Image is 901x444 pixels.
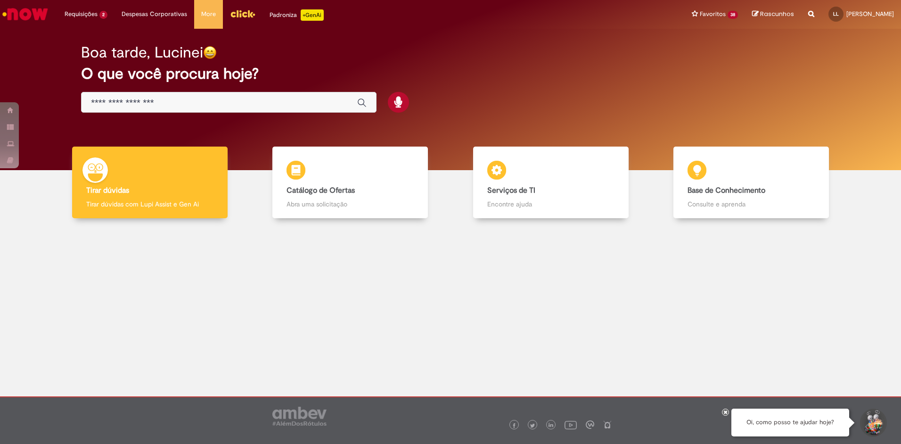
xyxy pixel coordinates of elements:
img: click_logo_yellow_360x200.png [230,7,255,21]
span: [PERSON_NAME] [846,10,894,18]
span: LL [833,11,839,17]
a: Tirar dúvidas Tirar dúvidas com Lupi Assist e Gen Ai [49,147,250,219]
span: Despesas Corporativas [122,9,187,19]
p: +GenAi [301,9,324,21]
img: happy-face.png [203,46,217,59]
p: Abra uma solicitação [287,199,414,209]
img: logo_footer_workplace.png [586,420,594,429]
span: More [201,9,216,19]
h2: O que você procura hoje? [81,66,820,82]
span: 38 [728,11,738,19]
p: Consulte e aprenda [688,199,815,209]
img: logo_footer_ambev_rotulo_gray.png [272,407,327,426]
p: Encontre ajuda [487,199,614,209]
span: Requisições [65,9,98,19]
b: Catálogo de Ofertas [287,186,355,195]
img: logo_footer_facebook.png [512,423,516,428]
img: logo_footer_twitter.png [530,423,535,428]
img: logo_footer_youtube.png [565,419,577,431]
span: Favoritos [700,9,726,19]
img: ServiceNow [1,5,49,24]
div: Padroniza [270,9,324,21]
p: Tirar dúvidas com Lupi Assist e Gen Ai [86,199,213,209]
span: Rascunhos [760,9,794,18]
b: Base de Conhecimento [688,186,765,195]
a: Base de Conhecimento Consulte e aprenda [651,147,852,219]
a: Rascunhos [752,10,794,19]
span: 2 [99,11,107,19]
a: Serviços de TI Encontre ajuda [450,147,651,219]
img: logo_footer_linkedin.png [549,423,553,428]
a: Catálogo de Ofertas Abra uma solicitação [250,147,451,219]
h2: Boa tarde, Lucinei [81,44,203,61]
button: Iniciar Conversa de Suporte [859,409,887,437]
b: Tirar dúvidas [86,186,129,195]
b: Serviços de TI [487,186,535,195]
div: Oi, como posso te ajudar hoje? [731,409,849,436]
img: logo_footer_naosei.png [603,420,612,429]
